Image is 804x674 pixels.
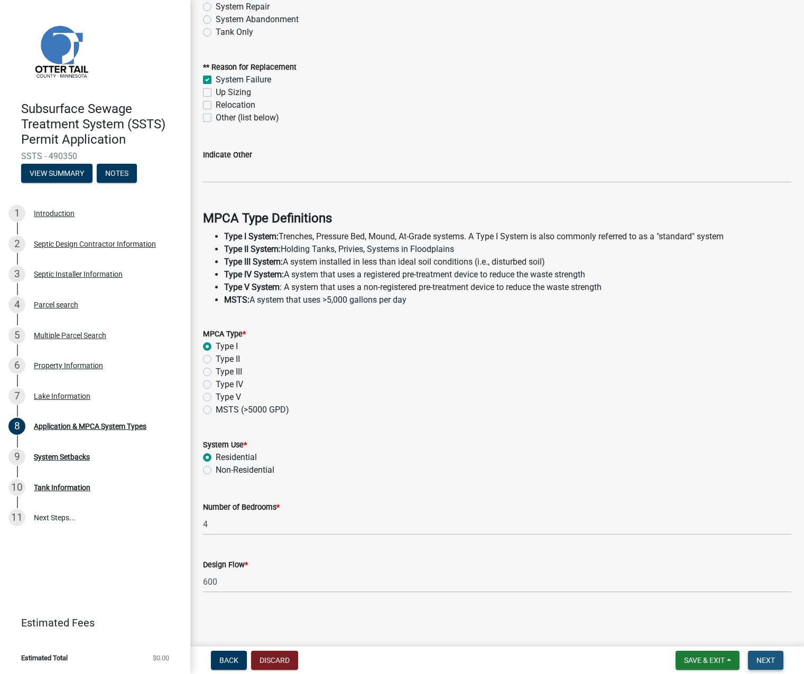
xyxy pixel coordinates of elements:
[8,418,25,435] div: 8
[216,451,257,464] label: Residential
[216,404,289,416] label: MSTS (>5000 GPD)
[21,170,93,179] wm-modal-confirm: Summary
[219,656,238,664] span: Back
[21,164,93,183] button: View Summary
[8,205,25,222] div: 1
[34,362,103,369] div: Property Information
[216,366,242,378] label: Type III
[216,378,243,391] label: Type IV
[21,101,182,147] h4: Subsurface Sewage Treatment System (SSTS) Permit Application
[8,236,25,252] div: 2
[251,651,298,670] button: Discard
[211,651,247,670] button: Back
[224,257,283,267] strong: Type III System:
[34,453,90,461] div: System Setbacks
[224,294,791,306] li: A system that uses >5,000 gallons per day
[34,423,146,430] div: Application & MPCA System Types
[748,651,783,670] button: Next
[224,243,791,256] li: Holding Tanks, Privies, Systems in Floodplains
[21,654,68,661] span: Estimated Total
[34,270,123,278] div: Septic Installer Information
[8,509,25,526] div: 11
[203,152,252,159] label: Indicate Other
[224,230,791,243] li: Trenches, Pressure Bed, Mound, At-Grade systems. A Type I System is also commonly referred to as ...
[21,11,100,90] img: Otter Tail County, Minnesota
[224,295,249,305] strong: MSTS:
[224,282,280,292] strong: Type V System
[216,340,238,353] label: Type I
[34,240,156,248] div: Septic Design Contractor Information
[203,504,280,511] label: Number of Bedrooms
[216,73,271,86] label: System Failure
[34,301,78,308] div: Parcel search
[153,654,169,661] span: $0.00
[8,266,25,283] div: 3
[97,170,137,179] wm-modal-confirm: Notes
[97,164,137,183] button: Notes
[203,561,248,569] label: Design Flow
[216,26,253,39] label: Tank Only
[216,99,255,111] label: Relocation
[34,332,106,339] div: Multiple Parcel Search
[8,388,25,405] div: 7
[8,448,25,465] div: 9
[676,651,740,670] button: Save & Exit
[684,656,725,664] span: Save & Exit
[8,357,25,374] div: 6
[8,612,173,633] a: Estimated Fees
[21,151,169,161] span: SSTS - 490350
[216,86,251,99] label: Up Sizing
[8,479,25,496] div: 10
[224,256,791,268] li: A system installed in less than ideal soil conditions (i.e., disturbed soil)
[224,281,791,294] li: : A system that uses a non-registered pre-treatment device to reduce the waste strength
[224,268,791,281] li: A system that uses a registered pre-treatment device to reduce the waste strength
[203,442,247,449] label: System Use
[8,296,25,313] div: 4
[216,353,240,366] label: Type II
[756,656,775,664] span: Next
[203,211,332,226] strong: MPCA Type Definitions
[216,391,241,404] label: Type V
[216,464,274,476] label: Non-Residential
[224,269,284,279] strong: Type IV System:
[203,64,297,71] label: ** Reason for Replacement
[203,331,246,338] label: MPCA Type
[34,392,90,400] div: Lake Information
[34,210,75,217] div: Introduction
[8,327,25,344] div: 5
[224,244,281,254] strong: Type II System:
[216,1,270,13] label: System Repair
[224,231,279,241] strong: Type I System:
[216,13,299,26] label: System Abandonment
[216,111,279,124] label: Other (list below)
[34,484,90,491] div: Tank Information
